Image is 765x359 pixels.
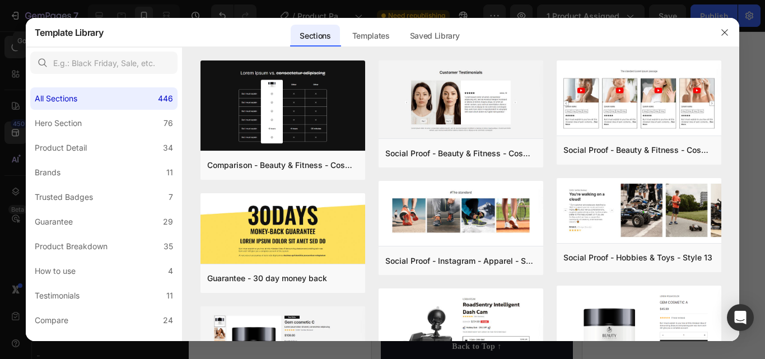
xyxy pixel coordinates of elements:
[166,166,173,179] div: 11
[35,18,104,47] h2: Template Library
[62,224,195,251] p: They have a leaner and more toned physique...
[557,60,721,138] img: sp8.png
[563,251,712,264] div: Social Proof - Hobbies & Toys - Style 13
[35,116,82,130] div: Hero Section
[30,52,178,74] input: E.g.: Black Friday, Sale, etc.
[9,302,201,328] button: Back to Top ↑
[385,254,537,268] div: Social Proof - Instagram - Apparel - Shoes - Style 30
[207,158,358,172] div: Comparison - Beauty & Fitness - Cosmetic - Ingredients - Style 19
[727,304,754,331] div: Open Intercom Messenger
[169,190,173,204] div: 7
[200,60,365,153] img: c19.png
[35,338,60,352] div: Bundle
[168,264,173,278] div: 4
[35,166,60,179] div: Brands
[35,264,76,278] div: How to use
[8,195,48,222] img: 495611768014373769-19a9f43d-de65-4b03-8842-ad39a309b1c8.png
[401,25,469,47] div: Saved Library
[163,141,173,155] div: 34
[207,272,327,285] div: Guarantee - 30 day money back
[163,215,173,229] div: 29
[563,143,715,157] div: Social Proof - Beauty & Fitness - Cosmetic - Style 8
[200,193,365,266] img: g30.png
[343,25,399,47] div: Templates
[158,92,173,105] div: 446
[379,181,543,242] img: sp30.png
[163,314,173,327] div: 24
[35,240,108,253] div: Product Breakdown
[35,314,68,327] div: Compare
[163,338,173,352] div: 36
[62,204,116,218] p: NellaMeg
[379,60,543,141] img: sp16.png
[35,141,87,155] div: Product Detail
[35,92,77,105] div: All Sections
[164,116,173,130] div: 76
[35,190,93,204] div: Trusted Badges
[106,150,157,162] p: from 3 reviews
[62,257,195,339] p: The carefully selected protein sources in this dog food have made a noticeable difference in my d...
[35,289,80,302] div: Testimonials
[291,25,339,47] div: Sections
[385,147,537,160] div: Social Proof - Beauty & Fitness - Cosmetic - Style 16
[82,20,142,29] div: Drop element here
[557,178,721,243] img: sp13.png
[35,215,73,229] div: Guarantee
[164,240,173,253] div: 35
[166,289,173,302] div: 11
[80,309,130,321] div: Back to Top ↑
[24,114,159,131] p: Let customers speak for us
